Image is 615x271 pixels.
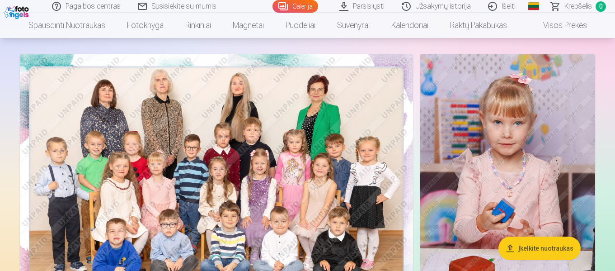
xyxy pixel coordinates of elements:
span: 0 [596,1,606,12]
a: Fotoknyga [116,13,174,38]
a: Kalendoriai [380,13,439,38]
img: /fa2 [4,4,31,19]
span: Krepšelis [564,1,592,12]
a: Visos prekės [518,13,598,38]
a: Magnetai [222,13,275,38]
a: Puodeliai [275,13,326,38]
a: Raktų pakabukas [439,13,518,38]
a: Suvenyrai [326,13,380,38]
button: Įkelkite nuotraukas [498,237,581,260]
a: Spausdinti nuotraukas [18,13,116,38]
a: Rinkiniai [174,13,222,38]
